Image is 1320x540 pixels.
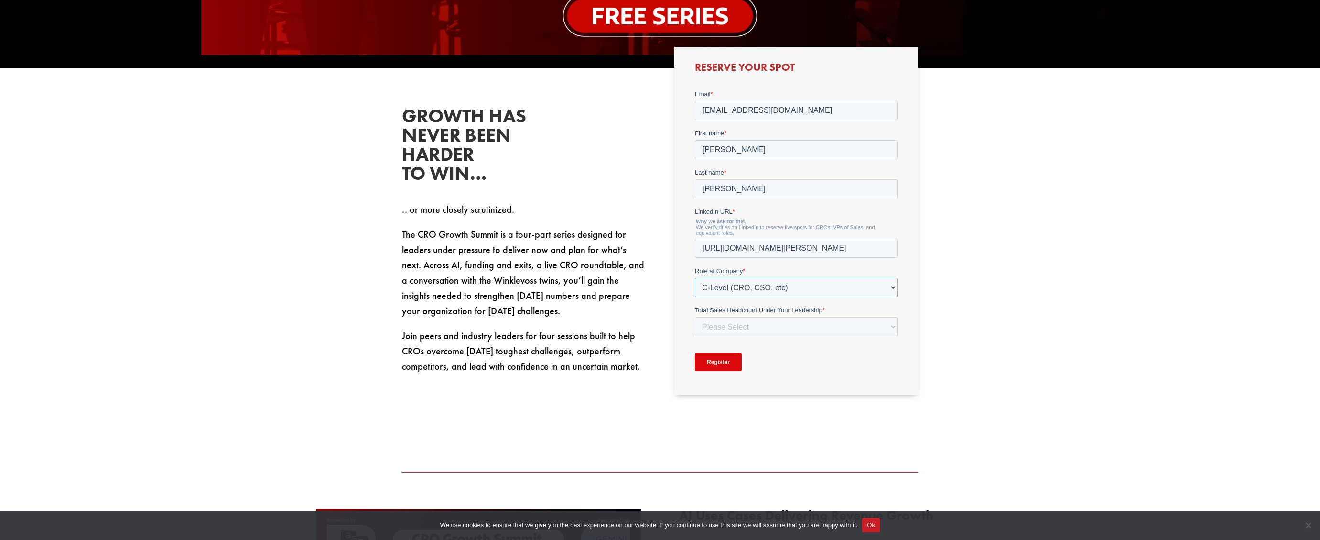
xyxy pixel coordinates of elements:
[695,89,898,379] iframe: Form 0
[402,228,644,317] span: The CRO Growth Summit is a four-part series designed for leaders under pressure to deliver now an...
[695,62,898,77] h3: Reserve Your Spot
[402,330,640,373] span: Join peers and industry leaders for four sessions built to help CROs overcome [DATE] toughest cha...
[1303,520,1313,530] span: No
[440,520,857,530] span: We use cookies to ensure that we give you the best experience on our website. If you continue to ...
[402,107,545,188] h2: Growth has never been harder to win…
[862,518,880,532] button: Ok
[402,203,514,216] span: .. or more closely scrutinized.
[679,507,933,524] span: AI Uses Cases Delivering Revenue Growth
